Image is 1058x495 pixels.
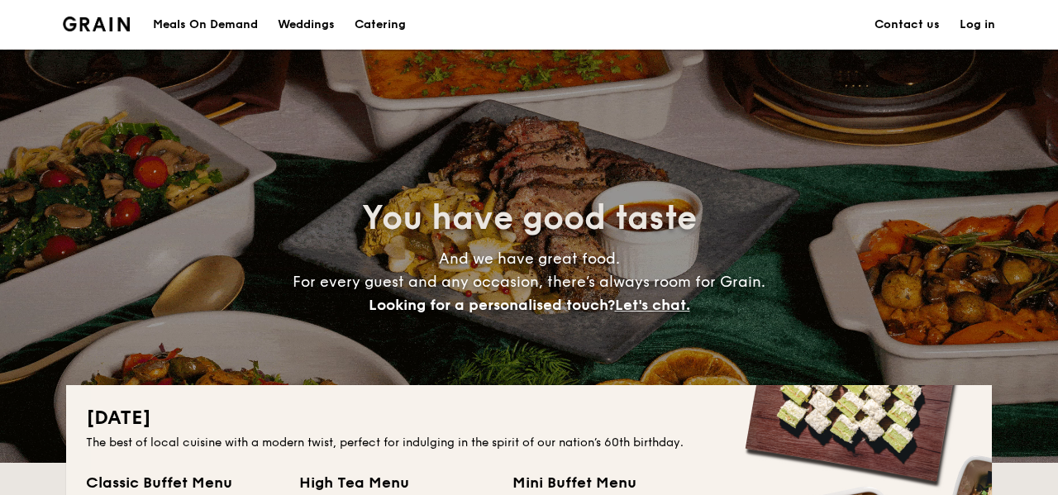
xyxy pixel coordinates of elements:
[63,17,130,31] a: Logotype
[86,405,972,431] h2: [DATE]
[369,296,615,314] span: Looking for a personalised touch?
[63,17,130,31] img: Grain
[293,250,765,314] span: And we have great food. For every guest and any occasion, there’s always room for Grain.
[362,198,697,238] span: You have good taste
[512,471,706,494] div: Mini Buffet Menu
[86,471,279,494] div: Classic Buffet Menu
[86,435,972,451] div: The best of local cuisine with a modern twist, perfect for indulging in the spirit of our nation’...
[615,296,690,314] span: Let's chat.
[299,471,493,494] div: High Tea Menu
